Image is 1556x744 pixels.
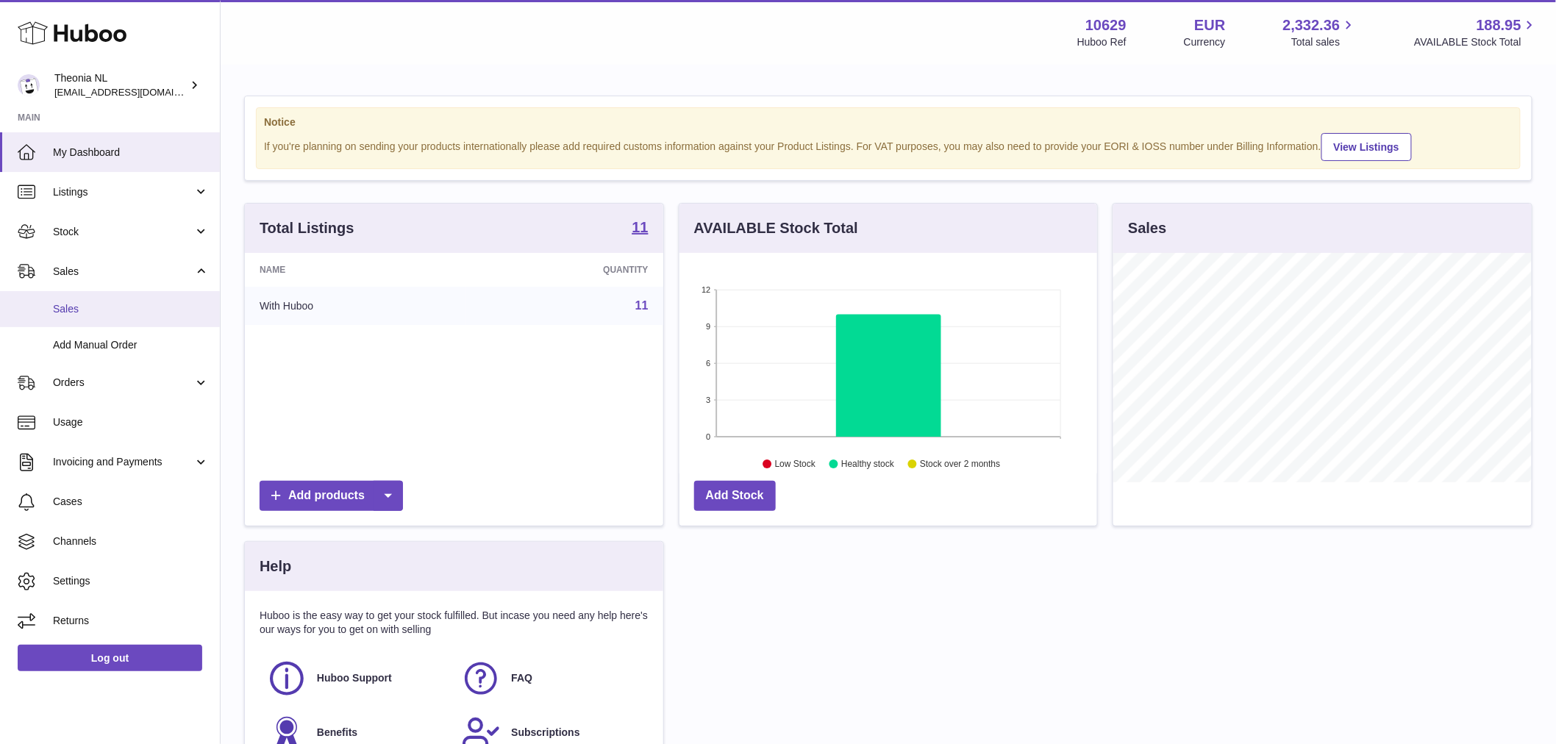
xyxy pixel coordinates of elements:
span: Channels [53,534,209,548]
div: Huboo Ref [1077,35,1127,49]
span: Huboo Support [317,671,392,685]
a: FAQ [461,659,640,698]
h3: Help [260,557,291,576]
td: With Huboo [245,287,465,325]
div: If you're planning on sending your products internationally please add required customs informati... [264,131,1513,161]
span: Invoicing and Payments [53,455,193,469]
a: Add Stock [694,481,776,511]
span: Add Manual Order [53,338,209,352]
text: 9 [706,322,710,331]
strong: EUR [1194,15,1225,35]
text: 3 [706,396,710,404]
span: Listings [53,185,193,199]
span: Returns [53,614,209,628]
p: Huboo is the easy way to get your stock fulfilled. But incase you need any help here's our ways f... [260,609,649,637]
th: Name [245,253,465,287]
a: 11 [635,299,649,312]
h3: AVAILABLE Stock Total [694,218,858,238]
text: Healthy stock [841,459,895,470]
strong: 11 [632,220,648,235]
span: Usage [53,415,209,429]
text: 12 [702,285,710,294]
a: 11 [632,220,648,237]
span: FAQ [511,671,532,685]
span: Sales [53,302,209,316]
a: Huboo Support [267,659,446,698]
text: Low Stock [775,459,816,470]
a: View Listings [1321,133,1412,161]
span: Settings [53,574,209,588]
span: [EMAIL_ADDRESS][DOMAIN_NAME] [54,86,216,98]
span: Sales [53,265,193,279]
span: My Dashboard [53,146,209,160]
text: 0 [706,432,710,441]
span: Cases [53,495,209,509]
a: 2,332.36 Total sales [1283,15,1357,49]
a: Add products [260,481,403,511]
text: Stock over 2 months [920,459,1000,470]
strong: Notice [264,115,1513,129]
span: Benefits [317,726,357,740]
span: 2,332.36 [1283,15,1341,35]
span: Total sales [1291,35,1357,49]
th: Quantity [465,253,663,287]
span: Stock [53,225,193,239]
span: AVAILABLE Stock Total [1414,35,1538,49]
span: 188.95 [1477,15,1521,35]
img: info@wholesomegoods.eu [18,74,40,96]
div: Theonia NL [54,71,187,99]
h3: Sales [1128,218,1166,238]
a: Log out [18,645,202,671]
strong: 10629 [1085,15,1127,35]
span: Orders [53,376,193,390]
a: 188.95 AVAILABLE Stock Total [1414,15,1538,49]
div: Currency [1184,35,1226,49]
span: Subscriptions [511,726,579,740]
text: 6 [706,359,710,368]
h3: Total Listings [260,218,354,238]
